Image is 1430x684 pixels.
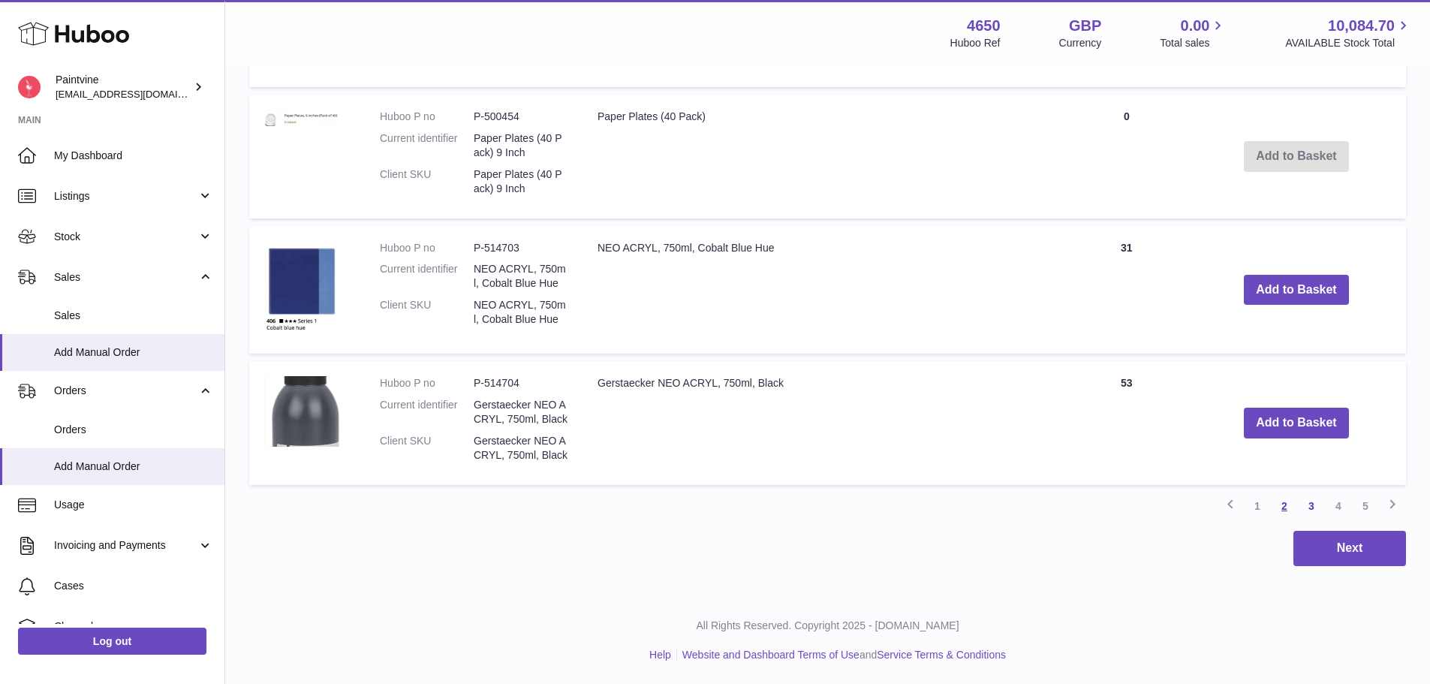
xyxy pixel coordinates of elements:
span: Orders [54,423,213,437]
td: NEO ACRYL, 750ml, Cobalt Blue Hue [583,226,1067,354]
dt: Client SKU [380,167,474,196]
a: 2 [1271,493,1298,520]
span: Listings [54,189,197,203]
span: Usage [54,498,213,512]
td: 31 [1067,226,1187,354]
img: euan@paintvine.co.uk [18,76,41,98]
img: Paper Plates (40 Pack) [264,110,339,126]
img: Gerstaecker NEO ACRYL, 750ml, Black [264,376,339,447]
strong: 4650 [967,16,1001,36]
dd: Gerstaecker NEO ACRYL, 750ml, Black [474,398,567,426]
button: Next [1293,531,1406,566]
div: Currency [1059,36,1102,50]
dt: Huboo P no [380,376,474,390]
dt: Client SKU [380,298,474,327]
img: NEO ACRYL, 750ml, Cobalt Blue Hue [264,241,339,336]
button: Add to Basket [1244,408,1349,438]
a: Service Terms & Conditions [877,649,1006,661]
div: Paintvine [56,73,191,101]
a: 5 [1352,493,1379,520]
strong: GBP [1069,16,1101,36]
button: Add to Basket [1244,275,1349,306]
dd: Paper Plates (40 Pack) 9 Inch [474,167,567,196]
li: and [677,648,1006,662]
span: AVAILABLE Stock Total [1285,36,1412,50]
a: 1 [1244,493,1271,520]
span: Sales [54,270,197,285]
dt: Current identifier [380,262,474,291]
td: 53 [1067,361,1187,484]
div: Huboo Ref [950,36,1001,50]
span: Invoicing and Payments [54,538,197,553]
dd: P-514703 [474,241,567,255]
dd: P-514704 [474,376,567,390]
dt: Huboo P no [380,241,474,255]
span: Cases [54,579,213,593]
span: Add Manual Order [54,460,213,474]
a: 3 [1298,493,1325,520]
span: My Dashboard [54,149,213,163]
dd: NEO ACRYL, 750ml, Cobalt Blue Hue [474,298,567,327]
span: 0.00 [1181,16,1210,36]
dd: Gerstaecker NEO ACRYL, 750ml, Black [474,434,567,463]
dd: Paper Plates (40 Pack) 9 Inch [474,131,567,160]
a: 0.00 Total sales [1160,16,1227,50]
dd: P-500454 [474,110,567,124]
span: [EMAIL_ADDRESS][DOMAIN_NAME] [56,88,221,100]
dd: NEO ACRYL, 750ml, Cobalt Blue Hue [474,262,567,291]
p: All Rights Reserved. Copyright 2025 - [DOMAIN_NAME] [237,619,1418,633]
span: Total sales [1160,36,1227,50]
td: Paper Plates (40 Pack) [583,95,1067,218]
span: Sales [54,309,213,323]
a: Log out [18,628,206,655]
dt: Huboo P no [380,110,474,124]
a: Help [649,649,671,661]
span: Add Manual Order [54,345,213,360]
a: Website and Dashboard Terms of Use [682,649,860,661]
a: 4 [1325,493,1352,520]
span: Channels [54,619,213,634]
span: Stock [54,230,197,244]
dt: Client SKU [380,434,474,463]
td: 0 [1067,95,1187,218]
span: Orders [54,384,197,398]
span: 10,084.70 [1328,16,1395,36]
dt: Current identifier [380,131,474,160]
td: Gerstaecker NEO ACRYL, 750ml, Black [583,361,1067,484]
a: 10,084.70 AVAILABLE Stock Total [1285,16,1412,50]
dt: Current identifier [380,398,474,426]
